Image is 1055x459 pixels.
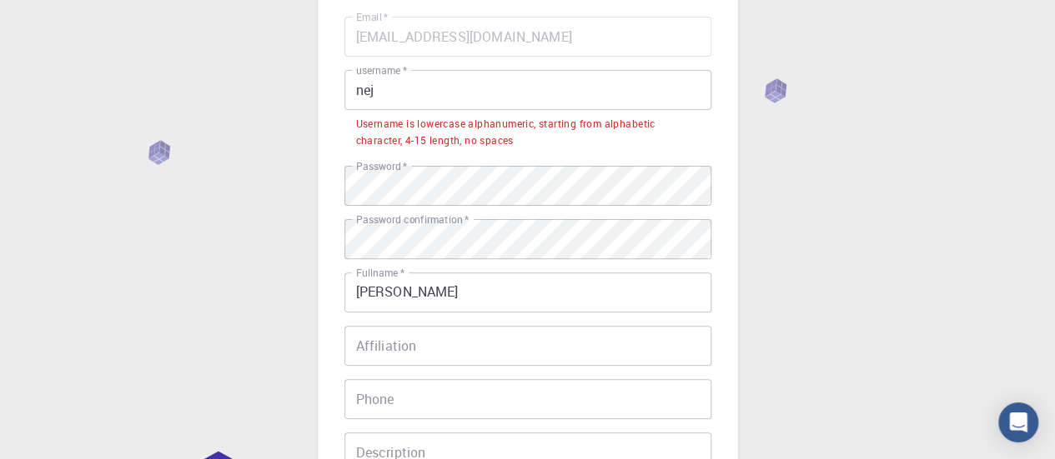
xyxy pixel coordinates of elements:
div: Username is lowercase alphanumeric, starting from alphabetic character, 4-15 length, no spaces [356,116,700,149]
label: Password [356,159,407,173]
label: username [356,63,407,77]
label: Password confirmation [356,212,469,227]
div: Open Intercom Messenger [998,402,1038,442]
label: Email [356,10,388,24]
label: Fullname [356,266,404,280]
